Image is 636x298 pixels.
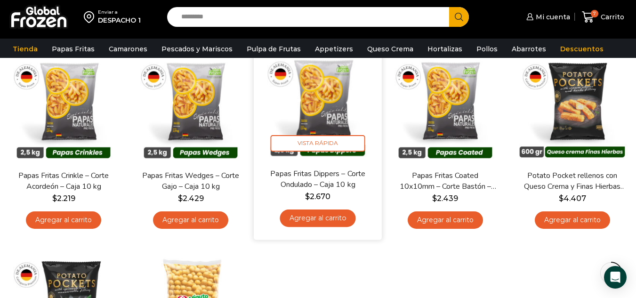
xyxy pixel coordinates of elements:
a: Mi cuenta [524,8,570,26]
a: Tienda [8,40,42,58]
span: $ [305,192,310,201]
span: $ [432,194,437,203]
span: Vista Rápida [271,135,365,152]
bdi: 4.407 [559,194,586,203]
a: Pollos [472,40,502,58]
a: Agregar al carrito: “Papas Fritas Dippers - Corte Ondulado - Caja 10 kg” [280,209,356,227]
span: 7 [591,10,598,17]
a: 7 Carrito [580,6,627,28]
a: Papas Fritas [47,40,99,58]
a: Appetizers [310,40,358,58]
a: Agregar al carrito: “Papas Fritas Wedges – Corte Gajo - Caja 10 kg” [153,211,228,229]
a: Potato Pocket rellenos con Queso Crema y Finas Hierbas – Caja 8.4 kg [522,170,623,192]
span: Carrito [598,12,624,22]
span: $ [52,194,57,203]
bdi: 2.439 [432,194,458,203]
a: Camarones [104,40,152,58]
div: Enviar a [98,9,141,16]
div: Open Intercom Messenger [604,266,627,289]
bdi: 2.670 [305,192,330,201]
a: Agregar al carrito: “Papas Fritas Crinkle - Corte Acordeón - Caja 10 kg” [26,211,101,229]
a: Papas Fritas Wedges – Corte Gajo – Caja 10 kg [140,170,242,192]
a: Pulpa de Frutas [242,40,306,58]
a: Papas Fritas Crinkle – Corte Acordeón – Caja 10 kg [13,170,114,192]
a: Papas Fritas Dippers – Corte Ondulado – Caja 10 kg [267,168,370,190]
span: Mi cuenta [533,12,570,22]
button: Search button [449,7,469,27]
a: Agregar al carrito: “Potato Pocket rellenos con Queso Crema y Finas Hierbas - Caja 8.4 kg” [535,211,610,229]
a: Papas Fritas Coated 10x10mm – Corte Bastón – Caja 10 kg [394,170,496,192]
bdi: 2.429 [178,194,204,203]
img: address-field-icon.svg [84,9,98,25]
a: Pescados y Mariscos [157,40,237,58]
div: DESPACHO 1 [98,16,141,25]
a: Queso Crema [362,40,418,58]
a: Abarrotes [507,40,551,58]
bdi: 2.219 [52,194,75,203]
a: Agregar al carrito: “Papas Fritas Coated 10x10mm - Corte Bastón - Caja 10 kg” [408,211,483,229]
span: $ [559,194,564,203]
a: Hortalizas [423,40,467,58]
span: $ [178,194,183,203]
a: Descuentos [555,40,608,58]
